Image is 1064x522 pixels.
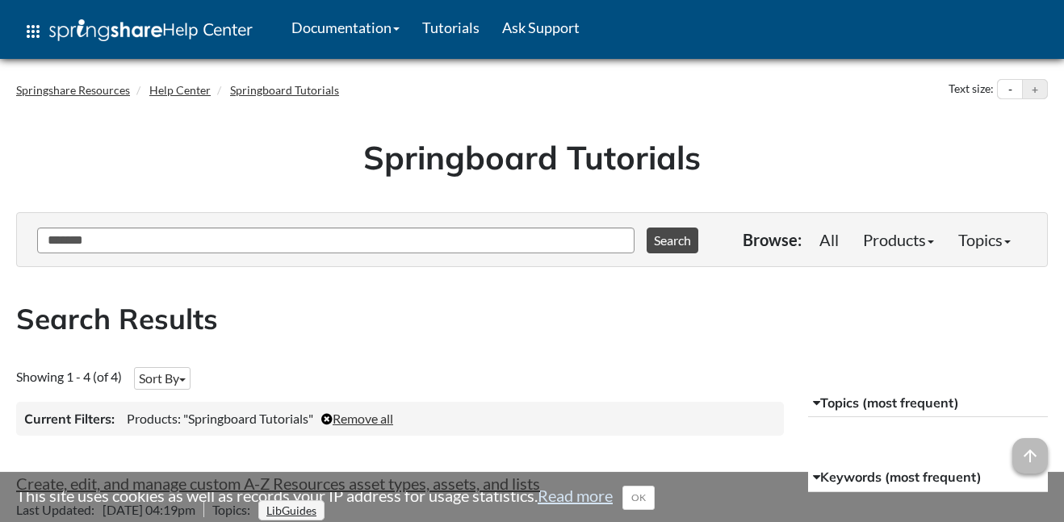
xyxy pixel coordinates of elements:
span: Last Updated [16,502,103,517]
button: Search [647,228,698,253]
span: arrow_upward [1012,438,1048,474]
a: LibGuides [264,499,319,522]
p: Browse: [743,228,802,251]
h3: Current Filters [24,410,115,428]
ul: Topics [258,502,329,517]
a: All [807,223,851,256]
a: Products [851,223,946,256]
a: Help Center [149,83,211,97]
a: Springboard Tutorials [230,83,339,97]
a: Tutorials [411,7,491,48]
a: Create, edit, and manage custom A-Z Resources asset types, assets, and lists [16,474,540,493]
span: [DATE] 04:19pm [16,502,203,517]
a: apps Help Center [12,7,264,56]
img: Springshare [49,19,162,41]
span: Topics [212,502,258,517]
a: Springshare Resources [16,83,130,97]
span: Products: [127,411,181,426]
button: Topics (most frequent) [808,389,1048,418]
button: Decrease text size [998,80,1022,99]
h1: Springboard Tutorials [28,135,1036,180]
span: "Springboard Tutorials" [183,411,313,426]
span: apps [23,22,43,41]
a: Remove all [321,411,393,426]
button: Sort By [134,367,191,390]
div: Text size: [945,79,997,100]
button: Increase text size [1023,80,1047,99]
a: Ask Support [491,7,591,48]
a: Topics [946,223,1023,256]
h2: Search Results [16,299,1048,339]
span: Help Center [162,19,253,40]
a: Documentation [280,7,411,48]
span: Showing 1 - 4 (of 4) [16,369,122,384]
button: Keywords (most frequent) [808,463,1048,492]
a: arrow_upward [1012,440,1048,459]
